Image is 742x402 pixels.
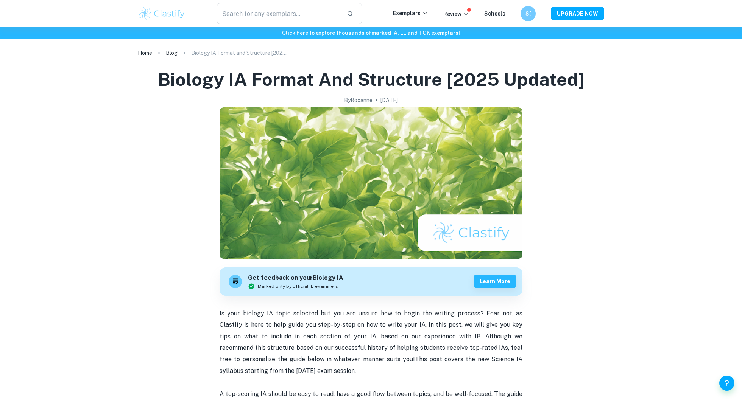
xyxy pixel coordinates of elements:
p: Review [443,10,469,18]
p: Is your biology IA topic selected but you are unsure how to begin the writing process? Fear not, ... [220,308,522,377]
button: S( [521,6,536,21]
a: Schools [484,11,505,17]
a: Home [138,48,152,58]
button: Learn more [474,275,516,288]
span: Marked only by official IB examiners [258,283,338,290]
h2: By Roxanne [344,96,373,104]
button: Help and Feedback [719,376,734,391]
a: Blog [166,48,178,58]
span: This post covers the new Science IA syllabus starting from the [DATE] exam session. [220,355,524,374]
h6: Click here to explore thousands of marked IA, EE and TOK exemplars ! [2,29,740,37]
input: Search for any exemplars... [217,3,341,24]
p: • [376,96,377,104]
h6: Get feedback on your Biology IA [248,273,343,283]
h6: S( [524,9,533,18]
img: Biology IA Format and Structure [2025 updated] cover image [220,107,522,259]
p: Biology IA Format and Structure [2025 updated] [191,49,290,57]
img: Clastify logo [138,6,186,21]
h1: Biology IA Format and Structure [2025 updated] [158,67,585,92]
button: UPGRADE NOW [551,7,604,20]
a: Get feedback on yourBiology IAMarked only by official IB examinersLearn more [220,267,522,296]
p: Exemplars [393,9,428,17]
h2: [DATE] [380,96,398,104]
